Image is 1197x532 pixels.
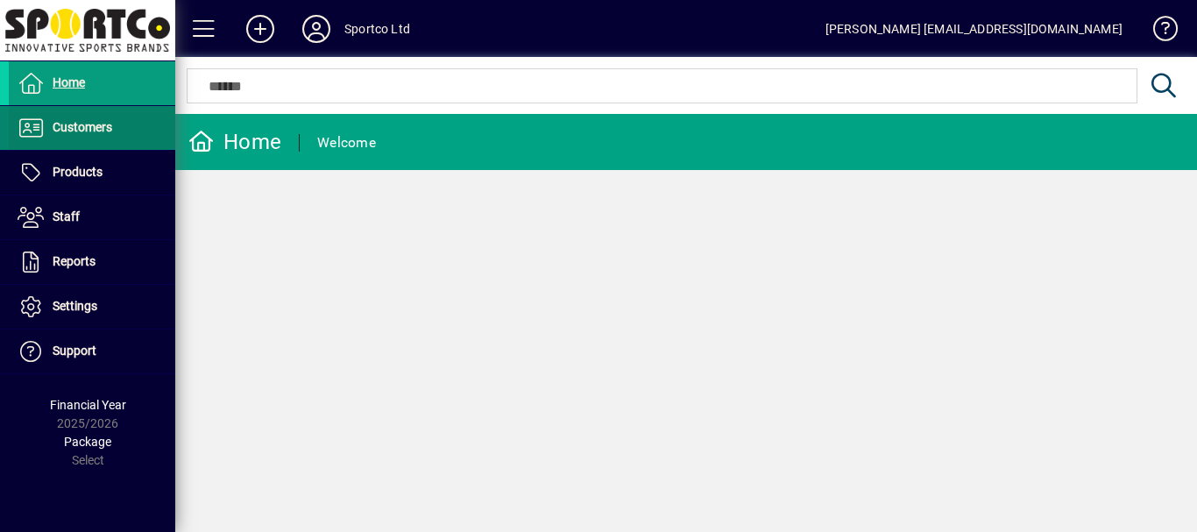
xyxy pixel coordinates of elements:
a: Support [9,330,175,373]
a: Customers [9,106,175,150]
button: Profile [288,13,344,45]
a: Reports [9,240,175,284]
a: Staff [9,195,175,239]
span: Home [53,75,85,89]
a: Knowledge Base [1140,4,1175,60]
div: Welcome [317,129,376,157]
a: Settings [9,285,175,329]
a: Products [9,151,175,195]
div: Sportco Ltd [344,15,410,43]
div: [PERSON_NAME] [EMAIL_ADDRESS][DOMAIN_NAME] [825,15,1123,43]
span: Staff [53,209,80,223]
span: Settings [53,299,97,313]
div: Home [188,128,281,156]
span: Support [53,344,96,358]
button: Add [232,13,288,45]
span: Products [53,165,103,179]
span: Package [64,435,111,449]
span: Financial Year [50,398,126,412]
span: Customers [53,120,112,134]
span: Reports [53,254,96,268]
